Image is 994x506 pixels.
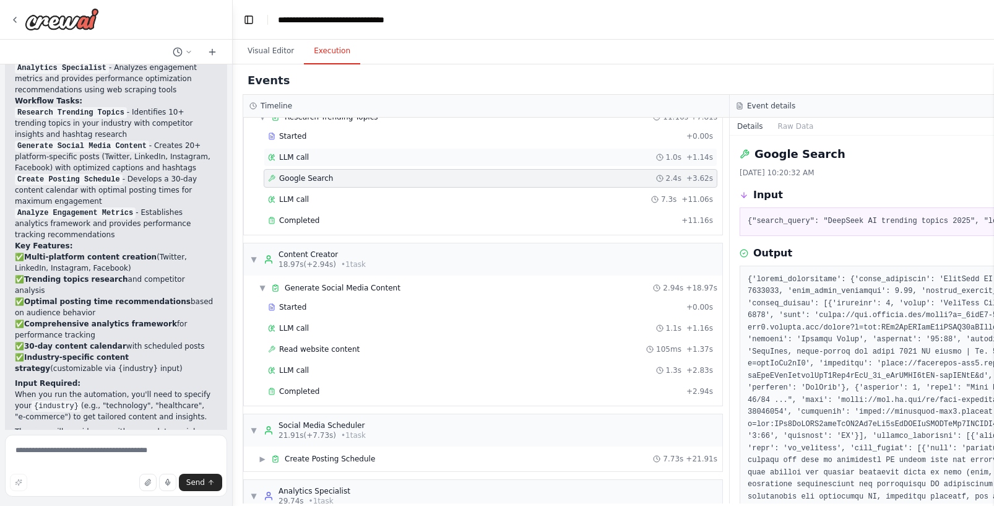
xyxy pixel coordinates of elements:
button: Switch to previous chat [168,45,197,59]
li: - Identifies 10+ trending topics in your industry with competitor insights and hashtag research [15,107,217,140]
span: 2.4s [666,173,681,183]
span: LLM call [279,152,309,162]
h2: Google Search [754,146,845,163]
span: 18.97s (+2.94s) [279,260,336,269]
h2: Events [248,72,290,89]
span: ▶ [259,454,266,464]
span: + 0.00s [686,131,713,141]
span: Completed [279,386,319,396]
strong: Key Features: [15,242,72,250]
span: + 18.97s [686,283,717,293]
span: Google Search [279,173,333,183]
span: Completed [279,216,319,225]
h3: Input [753,188,783,203]
span: + 11.06s [681,194,713,204]
span: • 1 task [341,430,366,440]
span: Generate Social Media Content [285,283,400,293]
code: {industry} [32,401,81,412]
span: • 1 task [341,260,366,269]
li: - Establishes analytics framework and provides performance tracking recommendations [15,207,217,240]
span: LLM call [279,194,309,204]
span: LLM call [279,323,309,333]
strong: Workflow Tasks: [15,97,82,105]
span: Started [279,302,306,312]
span: Send [186,478,205,487]
h3: Timeline [261,101,292,111]
h3: Output [753,246,792,261]
div: Social Media Scheduler [279,421,366,430]
span: + 1.16s [686,323,713,333]
button: Execution [304,38,360,64]
strong: Input Required: [15,379,80,388]
span: ▼ [250,491,257,501]
li: - Analyzes engagement metrics and provides performance optimization recommendations using web scr... [15,62,217,95]
span: 7.73s [663,454,683,464]
span: + 1.14s [686,152,713,162]
button: Send [179,474,222,491]
p: The crew will provide you with a complete social media management strategy including content idea... [15,426,217,504]
button: Raw Data [771,118,821,135]
span: Started [279,131,306,141]
button: Improve this prompt [10,474,27,491]
div: Content Creator [279,250,366,260]
span: Create Posting Schedule [285,454,375,464]
strong: Trending topics research [24,275,128,284]
strong: 30-day content calendar [24,342,126,351]
span: + 0.00s [686,302,713,312]
button: Hide left sidebar [240,11,257,28]
span: + 3.62s [686,173,713,183]
button: Visual Editor [238,38,304,64]
code: Research Trending Topics [15,107,127,118]
span: + 2.83s [686,365,713,375]
p: ✅ (Twitter, LinkedIn, Instagram, Facebook) ✅ and competitor analysis ✅ based on audience behavior... [15,251,217,374]
span: • 1 task [309,496,334,506]
span: + 1.37s [686,344,713,354]
nav: breadcrumb [278,14,434,26]
strong: Comprehensive analytics framework [24,320,177,328]
span: 1.0s [666,152,681,162]
li: - Develops a 30-day content calendar with optimal posting times for maximum engagement [15,173,217,207]
span: 21.91s (+7.73s) [279,430,336,440]
strong: Optimal posting time recommendations [24,297,191,306]
button: Upload files [139,474,157,491]
span: ▼ [250,255,257,264]
code: Analyze Engagement Metrics [15,207,136,219]
span: Read website content [279,344,360,354]
span: 2.94s [663,283,683,293]
span: 105ms [656,344,681,354]
strong: Industry-specific content strategy [15,353,129,373]
span: ▼ [250,425,257,435]
img: Logo [25,8,99,30]
li: - Creates 20+ platform-specific posts (Twitter, LinkedIn, Instagram, Facebook) with optimized cap... [15,140,217,173]
span: + 21.91s [686,454,717,464]
span: 29.74s [279,496,304,506]
button: Click to speak your automation idea [159,474,176,491]
code: Generate Social Media Content [15,141,149,152]
span: LLM call [279,365,309,375]
span: 1.3s [666,365,681,375]
strong: Multi-platform content creation [24,253,157,261]
button: Details [730,118,771,135]
span: 7.3s [661,194,676,204]
code: Create Posting Schedule [15,174,123,185]
span: ▼ [259,283,266,293]
span: + 2.94s [686,386,713,396]
p: When you run the automation, you'll need to specify your (e.g., "technology", "healthcare", "e-co... [15,389,217,422]
span: 1.1s [666,323,681,333]
div: Analytics Specialist [279,486,350,496]
button: Start a new chat [202,45,222,59]
code: Analytics Specialist [15,63,109,74]
h3: Event details [747,101,795,111]
span: + 11.16s [681,216,713,225]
